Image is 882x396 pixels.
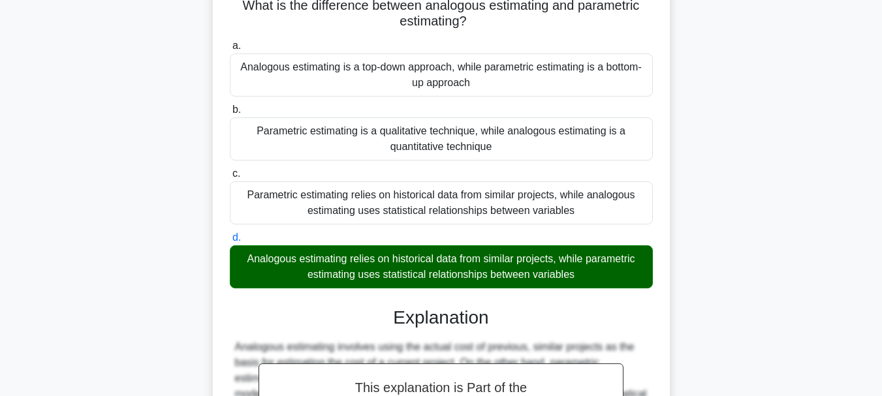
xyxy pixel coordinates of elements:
span: d. [232,232,241,243]
span: a. [232,40,241,51]
div: Analogous estimating relies on historical data from similar projects, while parametric estimating... [230,245,653,288]
span: b. [232,104,241,115]
div: Analogous estimating is a top-down approach, while parametric estimating is a bottom-up approach [230,53,653,97]
h3: Explanation [238,307,645,329]
div: Parametric estimating relies on historical data from similar projects, while analogous estimating... [230,181,653,224]
span: c. [232,168,240,179]
div: Parametric estimating is a qualitative technique, while analogous estimating is a quantitative te... [230,117,653,160]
